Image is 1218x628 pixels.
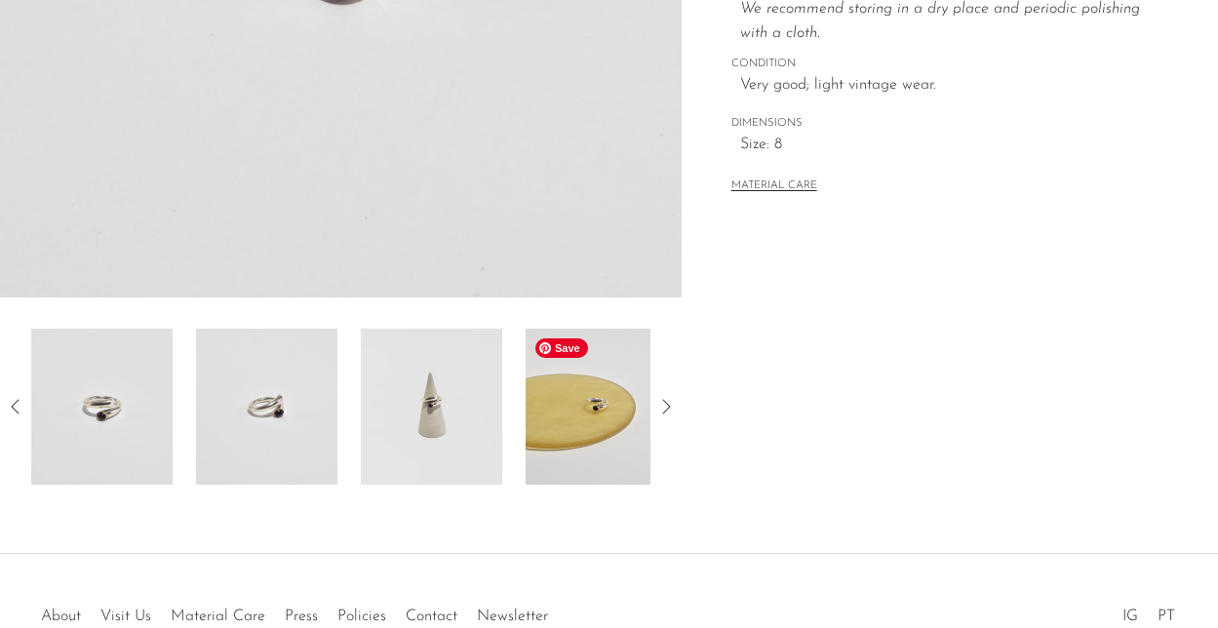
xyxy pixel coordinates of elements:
button: MATERIAL CARE [731,179,817,194]
a: Press [285,608,318,624]
a: About [41,608,81,624]
img: Amethyst Wrap Ring [526,329,667,485]
i: We recommend storing in a dry place and periodic polishing with a cloth. [740,1,1140,42]
img: Amethyst Wrap Ring [196,329,337,485]
span: CONDITION [731,56,1170,73]
a: Policies [337,608,386,624]
a: Contact [406,608,457,624]
img: Amethyst Wrap Ring [31,329,173,485]
a: Material Care [171,608,265,624]
span: Very good; light vintage wear. [740,73,1170,98]
span: DIMENSIONS [731,115,1170,133]
span: Size: 8 [740,133,1170,158]
a: IG [1122,608,1138,624]
img: Amethyst Wrap Ring [361,329,502,485]
a: PT [1158,608,1175,624]
a: Visit Us [100,608,151,624]
span: Save [535,338,588,358]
